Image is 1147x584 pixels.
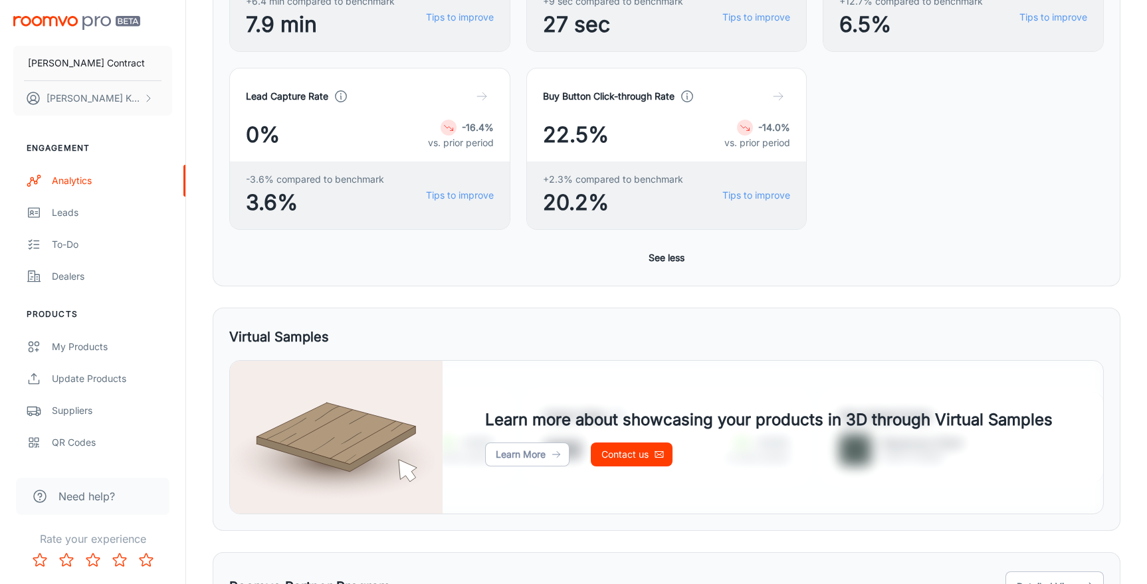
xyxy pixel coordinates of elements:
[543,119,609,151] span: 22.5%
[758,122,790,133] strong: -14.0%
[80,547,106,573] button: Rate 3 star
[28,56,145,70] p: [PERSON_NAME] Contract
[643,246,690,270] button: See less
[543,187,683,219] span: 20.2%
[722,188,790,203] a: Tips to improve
[13,81,172,116] button: [PERSON_NAME] King
[543,9,683,41] span: 27 sec
[246,187,384,219] span: 3.6%
[543,172,683,187] span: +2.3% compared to benchmark
[52,237,172,252] div: To-do
[52,173,172,188] div: Analytics
[106,547,133,573] button: Rate 4 star
[52,205,172,220] div: Leads
[246,172,384,187] span: -3.6% compared to benchmark
[426,188,494,203] a: Tips to improve
[1019,10,1087,25] a: Tips to improve
[52,371,172,386] div: Update Products
[462,122,494,133] strong: -16.4%
[246,9,395,41] span: 7.9 min
[229,327,329,347] h5: Virtual Samples
[11,531,175,547] p: Rate your experience
[591,442,673,466] a: Contact us
[426,10,494,25] a: Tips to improve
[58,488,115,504] span: Need help?
[52,340,172,354] div: My Products
[722,10,790,25] a: Tips to improve
[485,442,570,466] a: Learn More
[133,547,159,573] button: Rate 5 star
[13,46,172,80] button: [PERSON_NAME] Contract
[724,136,790,150] p: vs. prior period
[52,435,172,450] div: QR Codes
[543,89,675,104] h4: Buy Button Click-through Rate
[27,547,53,573] button: Rate 1 star
[52,269,172,284] div: Dealers
[428,136,494,150] p: vs. prior period
[246,119,280,151] span: 0%
[52,403,172,418] div: Suppliers
[53,547,80,573] button: Rate 2 star
[485,408,1053,432] h4: Learn more about showcasing your products in 3D through Virtual Samples
[839,9,983,41] span: 6.5%
[13,16,140,30] img: Roomvo PRO Beta
[246,89,328,104] h4: Lead Capture Rate
[47,91,140,106] p: [PERSON_NAME] King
